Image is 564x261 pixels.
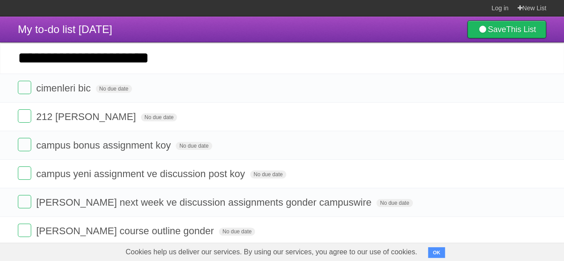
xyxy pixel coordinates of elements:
[18,166,31,180] label: Done
[36,225,216,236] span: [PERSON_NAME] course outline gonder
[18,224,31,237] label: Done
[250,170,286,178] span: No due date
[18,81,31,94] label: Done
[117,243,426,261] span: Cookies help us deliver our services. By using our services, you agree to our use of cookies.
[18,109,31,123] label: Done
[36,111,138,122] span: 212 [PERSON_NAME]
[506,25,536,34] b: This List
[18,138,31,151] label: Done
[36,197,374,208] span: [PERSON_NAME] next week ve discussion assignments gonder campuswire
[176,142,212,150] span: No due date
[18,195,31,208] label: Done
[141,113,177,121] span: No due date
[36,140,173,151] span: campus bonus assignment koy
[428,247,445,258] button: OK
[18,23,112,35] span: My to-do list [DATE]
[376,199,412,207] span: No due date
[96,85,132,93] span: No due date
[36,168,247,179] span: campus yeni assignment ve discussion post koy
[219,228,255,236] span: No due date
[36,83,93,94] span: cimenleri bic
[467,21,546,38] a: SaveThis List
